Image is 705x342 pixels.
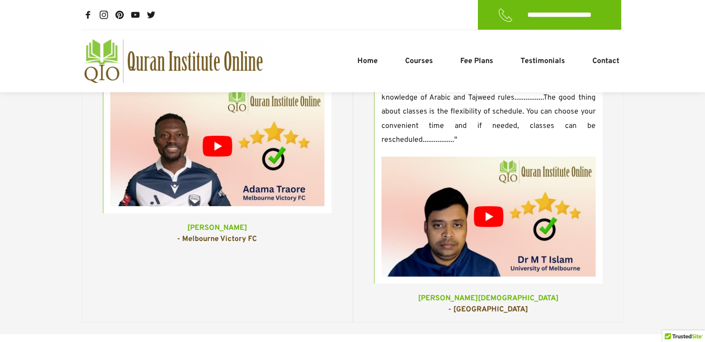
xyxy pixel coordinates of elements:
span: Testimonials [520,56,565,67]
a: Testimonials [518,56,567,67]
button: play Youtube video [381,157,596,277]
span: Home [357,56,377,67]
span: Fee Plans [460,56,493,67]
span: - [GEOGRAPHIC_DATA] [448,305,528,314]
button: play Youtube video [110,86,324,207]
a: quran-institute-online-australia [84,39,263,83]
span: Courses [405,56,432,67]
span: [PERSON_NAME] [187,223,247,233]
a: Home [355,56,380,67]
a: Courses [402,56,435,67]
span: Contact [592,56,619,67]
a: Contact [590,56,621,67]
span: [PERSON_NAME][DEMOGRAPHIC_DATA] [418,294,559,303]
a: Fee Plans [457,56,495,67]
span: - Melbourne Victory FC [177,234,257,244]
